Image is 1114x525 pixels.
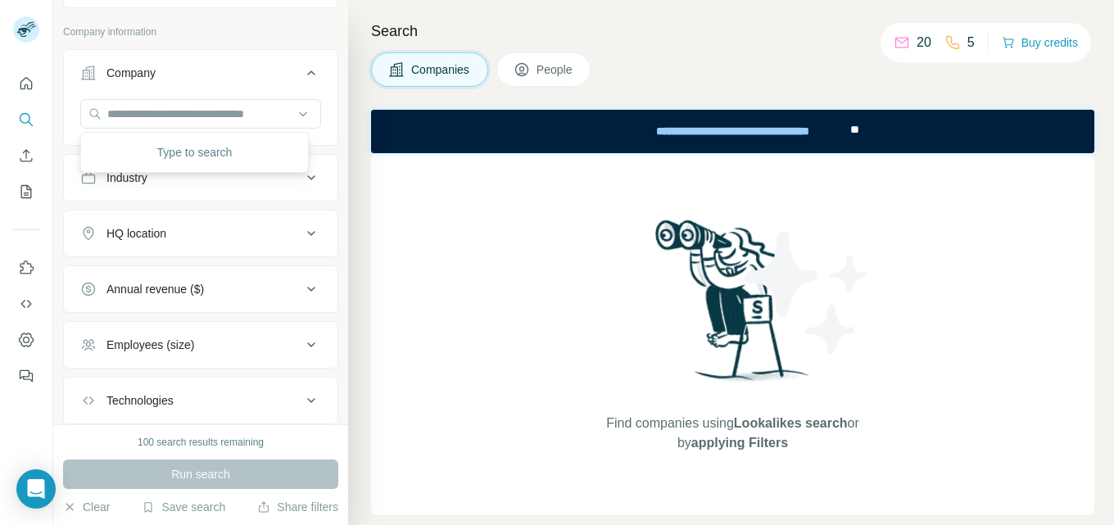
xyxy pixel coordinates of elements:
[64,381,337,420] button: Technologies
[106,170,147,186] div: Industry
[537,61,574,78] span: People
[106,392,174,409] div: Technologies
[411,61,471,78] span: Companies
[967,33,975,52] p: 5
[106,281,204,297] div: Annual revenue ($)
[13,69,39,98] button: Quick start
[64,158,337,197] button: Industry
[64,325,337,364] button: Employees (size)
[63,25,338,39] p: Company information
[648,215,818,398] img: Surfe Illustration - Woman searching with binoculars
[13,105,39,134] button: Search
[84,136,305,169] div: Type to search
[13,289,39,319] button: Use Surfe API
[257,499,338,515] button: Share filters
[13,141,39,170] button: Enrich CSV
[734,416,848,430] span: Lookalikes search
[601,414,863,453] span: Find companies using or by
[138,435,264,450] div: 100 search results remaining
[106,225,166,242] div: HQ location
[64,53,337,99] button: Company
[106,65,156,81] div: Company
[63,499,110,515] button: Clear
[13,177,39,206] button: My lists
[917,33,931,52] p: 20
[691,436,788,450] span: applying Filters
[13,253,39,283] button: Use Surfe on LinkedIn
[733,219,881,366] img: Surfe Illustration - Stars
[13,361,39,391] button: Feedback
[16,469,56,509] div: Open Intercom Messenger
[371,20,1094,43] h4: Search
[13,325,39,355] button: Dashboard
[64,214,337,253] button: HQ location
[64,269,337,309] button: Annual revenue ($)
[106,337,194,353] div: Employees (size)
[1002,31,1078,54] button: Buy credits
[142,499,225,515] button: Save search
[13,16,39,43] img: Avatar
[371,110,1094,153] iframe: Banner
